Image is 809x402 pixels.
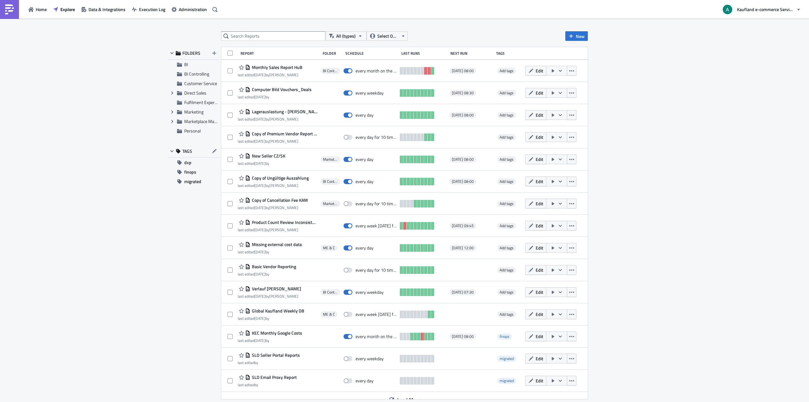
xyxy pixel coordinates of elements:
[497,378,516,384] span: migrated
[452,68,474,73] span: [DATE] 08:00
[500,245,514,251] span: Add tags
[168,4,210,14] button: Administration
[36,6,47,13] span: Home
[356,312,397,317] div: every week on Monday for 10 times
[184,108,204,115] span: Marketing
[238,139,317,144] div: last edited by [PERSON_NAME]
[323,68,338,73] span: BI Controlling
[525,331,546,341] button: Edit
[254,337,265,343] time: 2025-06-10T11:35:22Z
[525,243,546,253] button: Edit
[497,201,516,207] span: Add tags
[254,116,265,122] time: 2025-07-10T13:57:29Z
[129,4,168,14] button: Execution Log
[500,333,509,339] span: finops
[367,31,408,41] button: Select Owner
[139,6,165,13] span: Execution Log
[184,158,192,167] span: dxp
[238,338,302,343] div: last edited by
[452,179,474,184] span: [DATE] 08:00
[496,51,522,56] div: Tags
[500,289,514,295] span: Add tags
[238,72,302,77] div: last edited by [PERSON_NAME]
[356,356,384,362] div: every weekday
[323,245,335,250] span: ME & C
[250,308,304,314] span: Global Kaufland Weekly DB
[525,221,546,231] button: Edit
[238,95,312,99] div: last edited by
[345,51,398,56] div: Schedule
[497,245,516,251] span: Add tags
[250,242,302,247] span: Missing external cost data
[238,382,297,387] div: last edited by
[525,154,546,164] button: Edit
[254,315,265,321] time: 2025-06-13T11:15:56Z
[719,3,804,16] button: Kaufland e-commerce Services GmbH & Co. KG
[452,334,474,339] span: [DATE] 08:00
[167,158,220,167] button: dxp
[356,201,397,207] div: every day for 10 times
[240,51,319,56] div: Report
[238,250,302,254] div: last edited by
[536,222,543,229] span: Edit
[184,167,196,177] span: finops
[525,376,546,386] button: Edit
[497,90,516,96] span: Add tags
[238,183,309,188] div: last edited by [PERSON_NAME]
[250,131,317,137] span: Copy of Premium Vendor Report - Direct Sales
[500,112,514,118] span: Add tags
[356,334,397,339] div: every month on the 5th
[525,309,546,319] button: Edit
[184,71,209,77] span: BI Controlling
[238,294,301,299] div: last edited by [PERSON_NAME]
[184,90,206,96] span: Direct Sales
[25,4,50,14] button: Home
[500,223,514,229] span: Add tags
[401,51,447,56] div: Last Runs
[238,227,317,232] div: last edited by [PERSON_NAME]
[88,6,125,13] span: Data & Integrations
[500,68,514,74] span: Add tags
[250,374,297,380] span: SLD Email Proxy Report
[356,179,374,184] div: every day
[450,51,493,56] div: Next Run
[60,6,75,13] span: Explore
[500,378,514,384] span: migrated
[254,227,265,233] time: 2025-06-27T12:27:17Z
[497,178,516,185] span: Add tags
[254,182,265,189] time: 2025-07-14T07:07:07Z
[525,66,546,76] button: Edit
[356,223,397,229] div: every week on Monday for 10 times
[536,355,543,362] span: Edit
[722,4,733,15] img: Avatar
[250,153,285,159] span: New Seller CZ/SK
[525,199,546,208] button: Edit
[356,289,384,295] div: every weekday
[250,197,308,203] span: Copy of Cancellation Fee KAM
[250,264,296,269] span: Basic Vendor Reporting
[323,312,335,317] span: ME & C
[356,378,374,384] div: every day
[536,67,543,74] span: Edit
[356,134,397,140] div: every day for 10 times
[500,201,514,207] span: Add tags
[497,267,516,273] span: Add tags
[50,4,78,14] button: Explore
[254,249,265,255] time: 2025-07-10T07:51:34Z
[184,80,217,87] span: Customer Service
[356,267,397,273] div: every day for 10 times
[576,33,585,40] span: New
[323,201,338,206] span: Marketplace Management
[452,90,474,96] span: [DATE] 08:30
[250,109,317,114] span: Lagerauslastung - BOE Slack
[525,132,546,142] button: Edit
[536,244,543,251] span: Edit
[497,68,516,74] span: Add tags
[452,223,474,228] span: [DATE] 09:45
[184,99,224,106] span: Fulfilment Experience
[500,156,514,162] span: Add tags
[536,134,543,140] span: Edit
